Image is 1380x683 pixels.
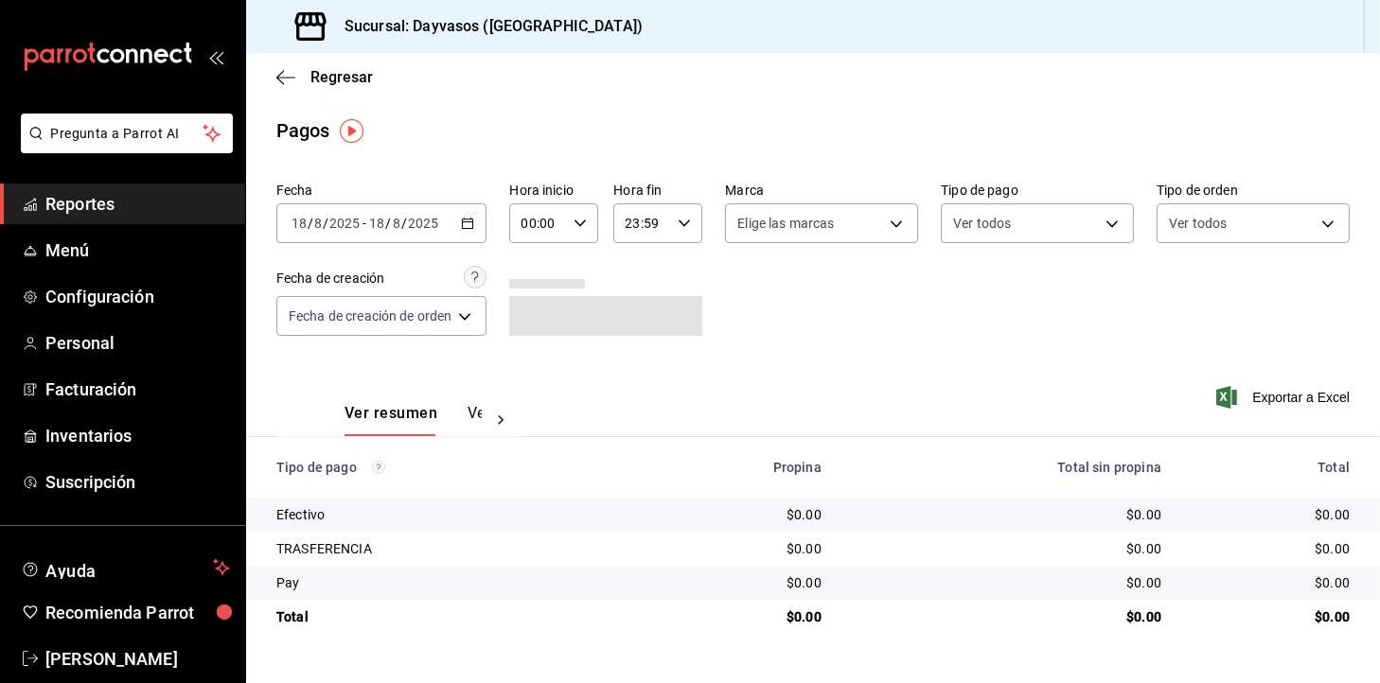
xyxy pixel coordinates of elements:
[45,330,230,356] span: Personal
[1169,214,1227,233] span: Ver todos
[1220,386,1350,409] button: Exportar a Excel
[291,216,308,231] input: --
[308,216,313,231] span: /
[51,124,203,144] span: Pregunta a Parrot AI
[276,505,622,524] div: Efectivo
[289,306,451,325] span: Fecha de creación de orden
[737,214,834,233] span: Elige las marcas
[401,216,407,231] span: /
[1192,539,1350,558] div: $0.00
[310,68,373,86] span: Regresar
[1157,184,1350,198] label: Tipo de orden
[613,184,702,198] label: Hora fin
[45,191,230,217] span: Reportes
[1192,607,1350,626] div: $0.00
[852,539,1161,558] div: $0.00
[313,216,323,231] input: --
[953,214,1011,233] span: Ver todos
[345,404,482,436] div: navigation tabs
[1192,460,1350,475] div: Total
[323,216,328,231] span: /
[368,216,385,231] input: --
[276,184,487,198] label: Fecha
[276,269,384,289] div: Fecha de creación
[276,68,373,86] button: Regresar
[363,216,366,231] span: -
[45,377,230,402] span: Facturación
[852,607,1161,626] div: $0.00
[21,114,233,153] button: Pregunta a Parrot AI
[509,184,598,198] label: Hora inicio
[276,607,622,626] div: Total
[45,469,230,495] span: Suscripción
[1192,573,1350,592] div: $0.00
[392,216,401,231] input: --
[725,184,918,198] label: Marca
[652,539,822,558] div: $0.00
[208,49,223,64] button: open_drawer_menu
[652,573,822,592] div: $0.00
[329,15,643,38] h3: Sucursal: Dayvasos ([GEOGRAPHIC_DATA])
[852,460,1161,475] div: Total sin propina
[45,600,230,625] span: Recomienda Parrot
[652,607,822,626] div: $0.00
[385,216,391,231] span: /
[652,505,822,524] div: $0.00
[45,284,230,309] span: Configuración
[468,404,539,436] button: Ver pagos
[328,216,361,231] input: ----
[345,404,437,436] button: Ver resumen
[652,460,822,475] div: Propina
[45,556,205,579] span: Ayuda
[340,119,363,143] img: Tooltip marker
[13,137,233,157] a: Pregunta a Parrot AI
[372,461,385,474] svg: Los pagos realizados con Pay y otras terminales son montos brutos.
[1192,505,1350,524] div: $0.00
[407,216,439,231] input: ----
[276,539,622,558] div: TRASFERENCIA
[45,423,230,448] span: Inventarios
[276,573,622,592] div: Pay
[45,646,230,672] span: [PERSON_NAME]
[852,505,1161,524] div: $0.00
[276,460,622,475] div: Tipo de pago
[276,116,330,145] div: Pagos
[941,184,1134,198] label: Tipo de pago
[852,573,1161,592] div: $0.00
[45,237,230,263] span: Menú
